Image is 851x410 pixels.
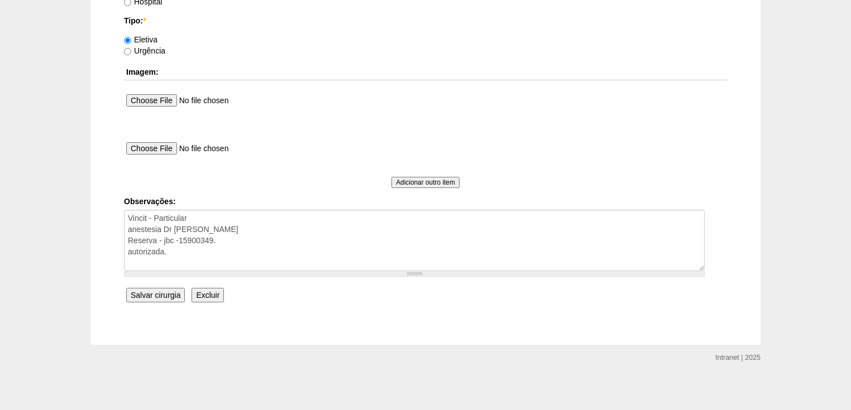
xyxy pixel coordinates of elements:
label: Tipo: [124,15,727,26]
label: Urgência [124,46,165,55]
label: Observações: [124,196,727,207]
div: Intranet | 2025 [715,352,761,363]
textarea: Vincit - Particular anestesia Dr [PERSON_NAME] Reserva - jbc -15900349. autorizada. [124,210,705,271]
input: Adicionar outro item [391,177,460,188]
input: Urgência [124,48,131,55]
span: Este campo é obrigatório. [143,16,146,25]
th: Imagem: [124,64,727,80]
input: Excluir [192,288,224,302]
label: Eletiva [124,35,157,44]
input: Eletiva [124,37,131,44]
input: Salvar cirurgia [126,288,185,302]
